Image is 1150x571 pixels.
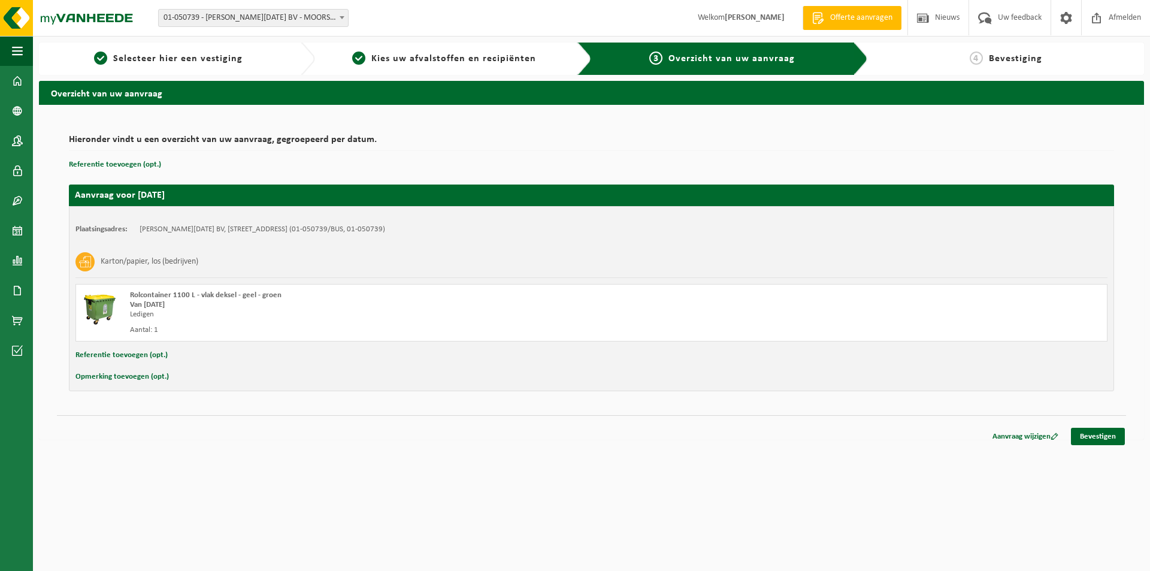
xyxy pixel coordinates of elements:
h2: Overzicht van uw aanvraag [39,81,1144,104]
span: 01-050739 - VERMEULEN NOEL BV - MOORSLEDE [159,10,348,26]
div: Aantal: 1 [130,325,640,335]
a: Bevestigen [1071,428,1125,445]
a: 2Kies uw afvalstoffen en recipiënten [321,52,567,66]
span: Kies uw afvalstoffen en recipiënten [371,54,536,64]
a: Aanvraag wijzigen [983,428,1067,445]
span: 3 [649,52,662,65]
span: Offerte aanvragen [827,12,895,24]
button: Referentie toevoegen (opt.) [75,348,168,363]
h2: Hieronder vindt u een overzicht van uw aanvraag, gegroepeerd per datum. [69,135,1114,151]
span: 01-050739 - VERMEULEN NOEL BV - MOORSLEDE [158,9,349,27]
img: WB-1100-HPE-GN-50.png [82,291,118,327]
strong: Van [DATE] [130,301,165,309]
span: 4 [970,52,983,65]
a: 1Selecteer hier een vestiging [45,52,291,66]
span: Overzicht van uw aanvraag [668,54,795,64]
td: [PERSON_NAME][DATE] BV, [STREET_ADDRESS] (01-050739/BUS, 01-050739) [140,225,385,234]
h3: Karton/papier, los (bedrijven) [101,252,198,271]
span: 1 [94,52,107,65]
strong: Aanvraag voor [DATE] [75,191,165,200]
button: Opmerking toevoegen (opt.) [75,369,169,385]
strong: [PERSON_NAME] [725,13,785,22]
span: 2 [352,52,365,65]
a: Offerte aanvragen [803,6,901,30]
span: Bevestiging [989,54,1042,64]
strong: Plaatsingsadres: [75,225,128,233]
button: Referentie toevoegen (opt.) [69,157,161,173]
div: Ledigen [130,310,640,319]
span: Rolcontainer 1100 L - vlak deksel - geel - groen [130,291,282,299]
span: Selecteer hier een vestiging [113,54,243,64]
